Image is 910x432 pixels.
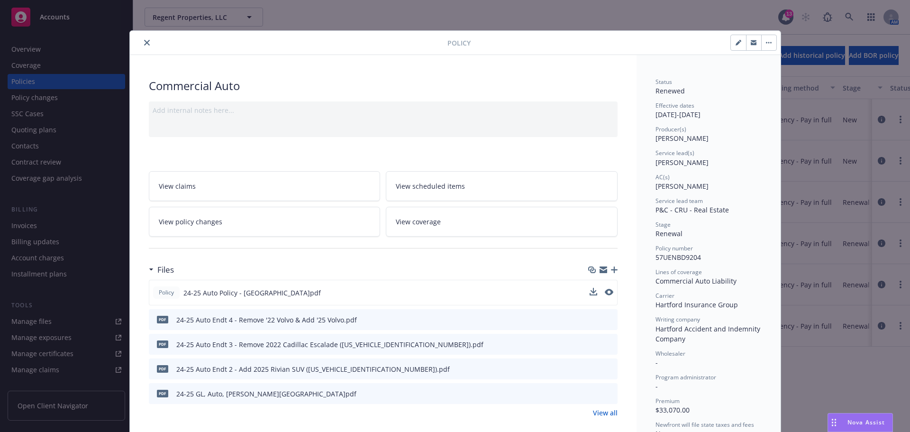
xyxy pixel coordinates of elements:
span: Wholesaler [655,349,685,358]
span: Writing company [655,315,700,323]
button: download file [590,288,597,295]
span: - [655,358,658,367]
button: Nova Assist [828,413,893,432]
span: Lines of coverage [655,268,702,276]
button: download file [590,340,598,349]
span: 57UENBD9204 [655,253,701,262]
a: View policy changes [149,207,381,237]
span: pdf [157,340,168,348]
span: Status [655,78,672,86]
button: preview file [605,288,613,298]
button: download file [590,389,598,399]
span: Hartford Accident and Indemnity Company [655,324,762,343]
span: [PERSON_NAME] [655,182,709,191]
button: preview file [605,340,614,349]
span: Policy number [655,244,693,252]
span: Policy [447,38,471,48]
div: [DATE] - [DATE] [655,101,762,119]
span: View coverage [396,217,441,227]
span: Effective dates [655,101,694,110]
a: View coverage [386,207,618,237]
span: Renewed [655,86,685,95]
span: Program administrator [655,373,716,381]
button: download file [590,288,597,298]
div: 24-25 Auto Endt 3 - Remove 2022 Cadillac Escalade ([US_VEHICLE_IDENTIFICATION_NUMBER]).pdf [176,340,483,349]
div: Drag to move [828,414,840,432]
span: Stage [655,221,671,229]
span: - [655,382,658,391]
span: Premium [655,397,680,405]
h3: Files [157,264,174,276]
div: Add internal notes here... [153,105,614,115]
button: preview file [605,289,613,295]
a: View claims [149,171,381,201]
span: [PERSON_NAME] [655,134,709,143]
span: View scheduled items [396,181,465,191]
button: download file [590,315,598,325]
button: close [141,37,153,48]
span: pdf [157,316,168,323]
span: [PERSON_NAME] [655,158,709,167]
div: 24-25 GL, Auto, [PERSON_NAME][GEOGRAPHIC_DATA]pdf [176,389,356,399]
span: Commercial Auto Liability [655,276,737,285]
span: Renewal [655,229,682,238]
span: Service lead(s) [655,149,694,157]
span: pdf [157,365,168,372]
span: AC(s) [655,173,670,181]
span: P&C - CRU - Real Estate [655,205,729,214]
span: $33,070.00 [655,405,690,414]
span: Newfront will file state taxes and fees [655,421,754,429]
span: pdf [157,390,168,397]
span: Hartford Insurance Group [655,300,738,309]
span: View claims [159,181,196,191]
span: Policy [157,288,176,297]
button: preview file [605,389,614,399]
span: 24-25 Auto Policy - [GEOGRAPHIC_DATA]pdf [183,288,321,298]
button: preview file [605,364,614,374]
div: 24-25 Auto Endt 4 - Remove '22 Volvo & Add '25 Volvo.pdf [176,315,357,325]
span: Nova Assist [847,418,885,426]
span: Service lead team [655,197,703,205]
div: Commercial Auto [149,78,618,94]
div: Files [149,264,174,276]
a: View scheduled items [386,171,618,201]
button: download file [590,364,598,374]
span: View policy changes [159,217,222,227]
div: 24-25 Auto Endt 2 - Add 2025 Rivian SUV ([US_VEHICLE_IDENTIFICATION_NUMBER]).pdf [176,364,450,374]
span: Producer(s) [655,125,686,133]
button: preview file [605,315,614,325]
span: Carrier [655,292,674,300]
a: View all [593,408,618,418]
